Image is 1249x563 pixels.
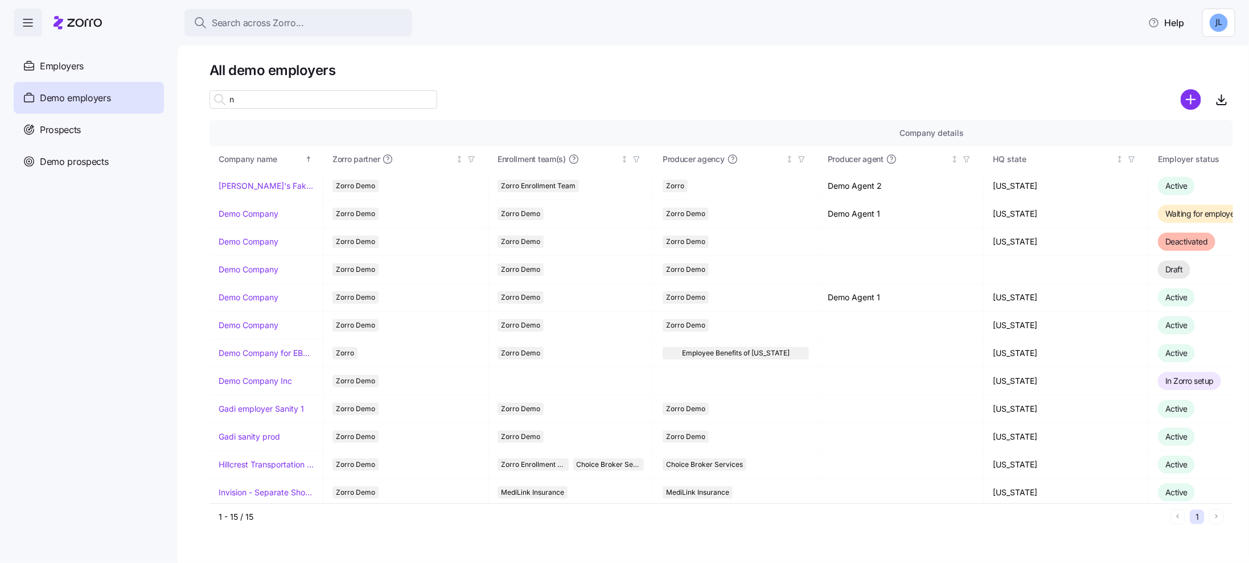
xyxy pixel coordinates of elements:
[40,91,111,105] span: Demo employers
[219,208,278,220] a: Demo Company
[336,375,375,387] span: Zorro Demo
[1165,432,1188,441] span: Active
[984,200,1149,228] td: [US_STATE]
[305,155,313,163] div: Sorted ascending
[488,146,654,172] th: Enrollment team(s)Not sorted
[1165,320,1188,330] span: Active
[336,180,375,192] span: Zorro Demo
[501,347,540,359] span: Zorro Demo
[1165,181,1188,191] span: Active
[219,320,278,331] a: Demo Company
[666,458,743,471] span: Choice Broker Services
[1165,209,1237,218] span: Waiting for employer
[336,319,375,332] span: Zorro Demo
[40,155,109,169] span: Demo prospects
[219,347,314,359] a: Demo Company for EBofVA
[1165,292,1188,302] span: Active
[14,146,164,177] a: Demo prospects
[501,403,540,415] span: Zorro Demo
[663,154,725,165] span: Producer agency
[1116,155,1124,163] div: Not sorted
[40,59,84,73] span: Employers
[984,228,1149,256] td: [US_STATE]
[336,291,375,304] span: Zorro Demo
[455,155,463,163] div: Not sorted
[666,319,705,332] span: Zorro Demo
[219,487,314,498] a: Invision - Separate Shopping
[819,146,984,172] th: Producer agentNot sorted
[1165,459,1188,469] span: Active
[501,319,540,332] span: Zorro Demo
[984,451,1149,479] td: [US_STATE]
[498,154,566,165] span: Enrollment team(s)
[219,511,1166,523] div: 1 - 15 / 15
[219,236,278,247] a: Demo Company
[336,347,354,359] span: Zorro
[984,367,1149,395] td: [US_STATE]
[336,235,375,248] span: Zorro Demo
[1170,510,1185,524] button: Previous page
[323,146,488,172] th: Zorro partnerNot sorted
[666,291,705,304] span: Zorro Demo
[951,155,959,163] div: Not sorted
[14,50,164,82] a: Employers
[209,146,323,172] th: Company nameSorted ascending
[14,82,164,114] a: Demo employers
[501,486,564,499] span: MediLink Insurance
[501,291,540,304] span: Zorro Demo
[219,403,304,415] a: Gadi employer Sanity 1
[993,153,1114,165] div: HQ state
[501,430,540,443] span: Zorro Demo
[984,172,1149,200] td: [US_STATE]
[666,180,684,192] span: Zorro
[666,263,705,276] span: Zorro Demo
[219,264,278,275] a: Demo Company
[666,430,705,443] span: Zorro Demo
[219,292,278,303] a: Demo Company
[1139,11,1193,34] button: Help
[984,340,1149,367] td: [US_STATE]
[332,154,380,165] span: Zorro partner
[577,458,641,471] span: Choice Broker Services
[621,155,628,163] div: Not sorted
[1209,510,1224,524] button: Next page
[984,284,1149,312] td: [US_STATE]
[336,208,375,220] span: Zorro Demo
[219,375,292,387] a: Demo Company Inc
[1165,237,1208,246] span: Deactivated
[984,479,1149,507] td: [US_STATE]
[336,263,375,276] span: Zorro Demo
[336,430,375,443] span: Zorro Demo
[14,114,164,146] a: Prospects
[219,431,280,442] a: Gadi sanity prod
[682,347,790,359] span: Employee Benefits of [US_STATE]
[654,146,819,172] th: Producer agencyNot sorted
[219,180,314,192] a: [PERSON_NAME]'s Fake Company
[819,284,984,312] td: Demo Agent 1
[1210,14,1228,32] img: 773b6d65f20fd131f3f9d807aede967f
[786,155,794,163] div: Not sorted
[501,235,540,248] span: Zorro Demo
[209,90,437,109] input: Search employer
[1165,404,1188,413] span: Active
[501,208,540,220] span: Zorro Demo
[1181,89,1201,110] svg: add icon
[1165,487,1188,497] span: Active
[666,208,705,220] span: Zorro Demo
[209,61,1233,79] h1: All demo employers
[40,123,81,137] span: Prospects
[666,235,705,248] span: Zorro Demo
[501,263,540,276] span: Zorro Demo
[501,458,565,471] span: Zorro Enrollment Team
[212,16,304,30] span: Search across Zorro...
[1148,16,1184,30] span: Help
[666,403,705,415] span: Zorro Demo
[984,146,1149,172] th: HQ stateNot sorted
[984,312,1149,340] td: [US_STATE]
[1165,264,1183,274] span: Draft
[336,403,375,415] span: Zorro Demo
[828,154,884,165] span: Producer agent
[819,200,984,228] td: Demo Agent 1
[1165,348,1188,358] span: Active
[219,459,314,470] a: Hillcrest Transportation Inc - Seperate Shopping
